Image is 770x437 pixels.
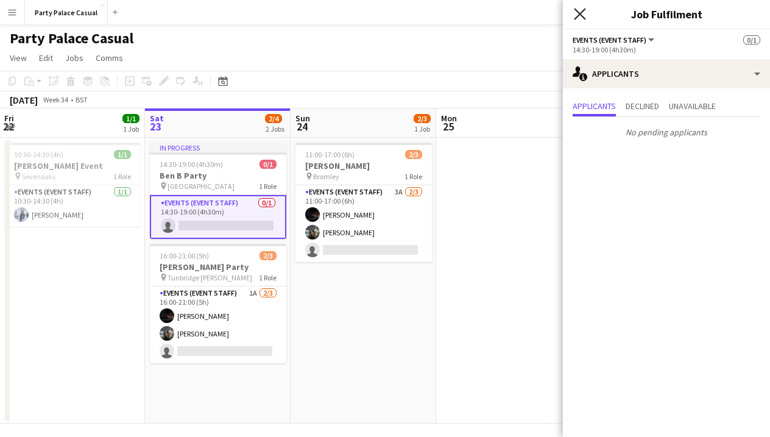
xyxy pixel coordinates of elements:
app-card-role: Events (Event Staff)1A2/316:00-21:00 (5h)[PERSON_NAME][PERSON_NAME] [150,286,286,363]
span: Bromley [313,172,339,181]
span: Mon [441,113,457,124]
span: Sun [295,113,310,124]
span: 10:30-14:30 (4h) [14,150,63,159]
span: 1/1 [114,150,131,159]
span: Edit [39,52,53,63]
div: 14:30-19:00 (4h30m) [573,45,760,54]
span: 23 [148,119,164,133]
a: Jobs [60,50,88,66]
div: 1 Job [123,124,139,133]
span: Sevenoaks [22,172,55,181]
div: 2 Jobs [266,124,284,133]
app-card-role: Events (Event Staff)0/114:30-19:00 (4h30m) [150,195,286,239]
span: 16:00-21:00 (5h) [160,251,209,260]
h3: Job Fulfilment [563,6,770,22]
h3: [PERSON_NAME] [295,160,432,171]
span: Declined [626,102,659,110]
span: Jobs [65,52,83,63]
span: 1 Role [259,182,277,191]
div: Applicants [563,59,770,88]
div: BST [76,95,88,104]
h3: [PERSON_NAME] Party [150,261,286,272]
span: 0/1 [743,35,760,44]
span: Sat [150,113,164,124]
span: Comms [96,52,123,63]
div: 1 Job [414,124,430,133]
a: Comms [91,50,128,66]
a: View [5,50,32,66]
span: 1 Role [113,172,131,181]
span: 2/3 [405,150,422,159]
span: 1/1 [122,114,140,123]
span: 2/3 [260,251,277,260]
span: 1 Role [404,172,422,181]
div: [DATE] [10,94,38,106]
span: 1 Role [259,273,277,282]
span: Events (Event Staff) [573,35,646,44]
app-job-card: 16:00-21:00 (5h)2/3[PERSON_NAME] Party Tunbridge [PERSON_NAME]1 RoleEvents (Event Staff)1A2/316:0... [150,244,286,363]
app-card-role: Events (Event Staff)1/110:30-14:30 (4h)[PERSON_NAME] [4,185,141,227]
app-card-role: Events (Event Staff)3A2/311:00-17:00 (6h)[PERSON_NAME][PERSON_NAME] [295,185,432,262]
span: 24 [294,119,310,133]
a: Edit [34,50,58,66]
h3: Ben B Party [150,170,286,181]
span: Applicants [573,102,616,110]
span: 11:00-17:00 (6h) [305,150,355,159]
span: Unavailable [669,102,716,110]
span: Tunbridge [PERSON_NAME] [168,273,252,282]
button: Party Palace Casual [25,1,108,24]
span: [GEOGRAPHIC_DATA] [168,182,235,191]
app-job-card: 10:30-14:30 (4h)1/1[PERSON_NAME] Event Sevenoaks1 RoleEvents (Event Staff)1/110:30-14:30 (4h)[PER... [4,143,141,227]
app-job-card: In progress14:30-19:00 (4h30m)0/1Ben B Party [GEOGRAPHIC_DATA]1 RoleEvents (Event Staff)0/114:30-... [150,143,286,239]
span: Fri [4,113,14,124]
h1: Party Palace Casual [10,29,133,48]
span: 14:30-19:00 (4h30m) [160,160,223,169]
span: 2/3 [414,114,431,123]
span: 2/4 [265,114,282,123]
h3: [PERSON_NAME] Event [4,160,141,171]
span: Week 34 [40,95,71,104]
span: 22 [2,119,14,133]
button: Events (Event Staff) [573,35,656,44]
span: 0/1 [260,160,277,169]
div: In progress [150,143,286,152]
app-job-card: 11:00-17:00 (6h)2/3[PERSON_NAME] Bromley1 RoleEvents (Event Staff)3A2/311:00-17:00 (6h)[PERSON_NA... [295,143,432,262]
p: No pending applicants [563,122,770,143]
span: View [10,52,27,63]
span: 25 [439,119,457,133]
